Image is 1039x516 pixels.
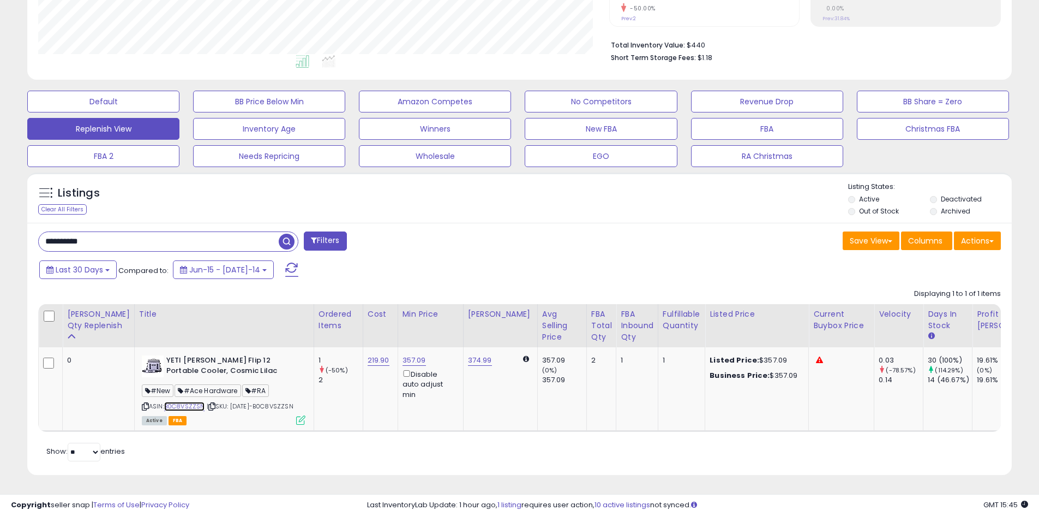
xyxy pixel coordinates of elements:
div: Avg Selling Price [542,309,582,343]
a: Privacy Policy [141,500,189,510]
span: | SKU: [DATE]-B0C8VSZZSN [207,402,293,411]
button: Christmas FBA [857,118,1009,140]
div: Displaying 1 to 1 of 1 items [914,289,1001,299]
button: No Competitors [525,91,677,112]
div: Disable auto adjust min [403,368,455,400]
button: BB Price Below Min [193,91,345,112]
div: 2 [319,375,363,385]
div: 357.09 [542,375,586,385]
img: 41TUPlHyJhL._SL40_.jpg [142,355,164,377]
a: 357.09 [403,355,426,366]
div: $357.09 [710,371,800,381]
div: 0.03 [879,355,923,365]
button: Filters [304,232,346,251]
small: (0%) [542,366,557,375]
a: 374.99 [468,355,492,366]
button: Winners [359,118,511,140]
div: Min Price [403,309,459,320]
small: (114.29%) [935,366,963,375]
div: Fulfillable Quantity [663,309,700,331]
div: 357.09 [542,355,586,365]
th: Please note that this number is a calculation based on your required days of coverage and your ve... [63,304,135,347]
b: Business Price: [710,370,770,381]
small: (-78.57%) [886,366,915,375]
button: Columns [901,232,952,250]
button: RA Christmas [691,145,843,167]
span: #New [142,384,174,397]
div: Current Buybox Price [813,309,869,331]
a: 10 active listings [594,500,650,510]
button: Jun-15 - [DATE]-14 [173,260,274,279]
span: Show: entries [46,446,125,456]
div: Last InventoryLab Update: 1 hour ago, requires user action, not synced. [367,500,1028,511]
button: Amazon Competes [359,91,511,112]
span: Columns [908,235,942,246]
li: $440 [611,38,993,51]
p: Listing States: [848,182,1012,192]
div: FBA inbound Qty [621,309,653,343]
span: Jun-15 - [DATE]-14 [189,264,260,275]
button: Save View [843,232,899,250]
b: YETI [PERSON_NAME] Flip 12 Portable Cooler, Cosmic Lilac [166,355,299,378]
button: FBA 2 [27,145,179,167]
button: New FBA [525,118,677,140]
div: 0.14 [879,375,923,385]
a: 1 listing [497,500,521,510]
button: EGO [525,145,677,167]
div: 1 [319,355,363,365]
div: 30 (100%) [928,355,972,365]
b: Listed Price: [710,355,759,365]
div: 14 (46.67%) [928,375,972,385]
div: ASIN: [142,355,305,424]
div: Clear All Filters [38,204,87,215]
div: 2 [591,355,608,365]
div: 1 [621,355,650,365]
small: Prev: 2 [621,15,636,22]
div: Ordered Items [319,309,358,331]
span: Compared to: [118,265,169,276]
label: Archived [941,206,970,216]
div: Title [139,309,309,320]
span: All listings currently available for purchase on Amazon [142,416,167,425]
span: #Ace Hardware [175,384,241,397]
div: Days In Stock [928,309,968,331]
h5: Listings [58,186,100,201]
small: Prev: 31.84% [822,15,850,22]
div: seller snap | | [11,500,189,511]
button: Wholesale [359,145,511,167]
button: BB Share = Zero [857,91,1009,112]
label: Out of Stock [859,206,899,216]
button: Last 30 Days [39,260,117,279]
small: -50.00% [626,4,656,13]
small: 0.00% [822,4,844,13]
strong: Copyright [11,500,51,510]
button: Actions [954,232,1001,250]
button: Needs Repricing [193,145,345,167]
button: Replenish View [27,118,179,140]
a: B0C8VSZZSN [164,402,205,411]
small: (0%) [977,366,992,375]
label: Deactivated [941,194,982,204]
small: Days In Stock. [928,331,934,341]
div: Velocity [879,309,918,320]
div: Cost [368,309,393,320]
span: 2025-08-14 15:45 GMT [983,500,1028,510]
div: 1 [663,355,696,365]
span: #RA [242,384,269,397]
label: Active [859,194,879,204]
small: (-50%) [326,366,348,375]
span: $1.18 [698,52,712,63]
a: Terms of Use [93,500,140,510]
div: [PERSON_NAME] Qty Replenish [67,309,130,331]
b: Short Term Storage Fees: [611,53,696,62]
button: FBA [691,118,843,140]
div: [PERSON_NAME] [468,309,533,320]
button: Revenue Drop [691,91,843,112]
button: Default [27,91,179,112]
div: 0 [67,355,126,365]
b: Total Inventory Value: [611,40,685,50]
button: Inventory Age [193,118,345,140]
span: Last 30 Days [56,264,103,275]
div: FBA Total Qty [591,309,612,343]
div: Listed Price [710,309,804,320]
